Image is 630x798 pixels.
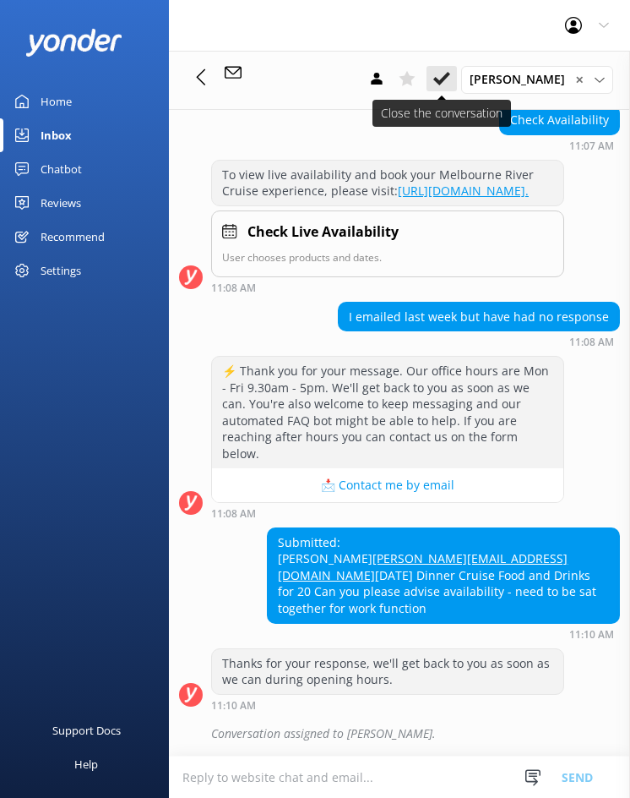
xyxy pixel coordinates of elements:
[41,186,81,220] div: Reviews
[25,29,122,57] img: yonder-white-logo.png
[569,630,614,640] strong: 11:10 AM
[268,528,619,623] div: Submitted: [PERSON_NAME] [DATE] Dinner Cruise Food and Drinks for 20 Can you please advise availa...
[338,336,620,347] div: Sep 16 2025 11:08am (UTC +10:00) Australia/Sydney
[212,357,563,468] div: ⚡ Thank you for your message. Our office hours are Mon - Fri 9.30am - 5pm. We'll get back to you ...
[278,550,568,583] a: [PERSON_NAME][EMAIL_ADDRESS][DOMAIN_NAME]
[211,719,620,748] div: Conversation assigned to [PERSON_NAME].
[212,649,563,694] div: Thanks for your response, we'll get back to you as soon as we can during opening hours.
[569,141,614,151] strong: 11:07 AM
[41,254,81,287] div: Settings
[470,70,575,89] span: [PERSON_NAME]
[211,281,564,293] div: Sep 16 2025 11:08am (UTC +10:00) Australia/Sydney
[211,283,256,293] strong: 11:08 AM
[41,118,72,152] div: Inbox
[211,699,564,711] div: Sep 16 2025 11:10am (UTC +10:00) Australia/Sydney
[398,183,529,199] a: [URL][DOMAIN_NAME].
[575,72,584,88] span: ✕
[461,66,613,93] div: Assign User
[339,303,619,331] div: I emailed last week but have had no response
[211,507,564,519] div: Sep 16 2025 11:08am (UTC +10:00) Australia/Sydney
[41,152,82,186] div: Chatbot
[569,337,614,347] strong: 11:08 AM
[267,628,620,640] div: Sep 16 2025 11:10am (UTC +10:00) Australia/Sydney
[41,220,105,254] div: Recommend
[500,106,619,134] div: Check Availability
[499,139,620,151] div: Sep 16 2025 11:07am (UTC +10:00) Australia/Sydney
[211,701,256,711] strong: 11:10 AM
[222,249,553,265] p: User chooses products and dates.
[74,747,98,781] div: Help
[212,161,563,205] div: To view live availability and book your Melbourne River Cruise experience, please visit:
[211,509,256,519] strong: 11:08 AM
[52,713,121,747] div: Support Docs
[41,85,72,118] div: Home
[212,468,563,502] button: 📩 Contact me by email
[247,221,399,243] h4: Check Live Availability
[179,719,620,748] div: 2025-09-16T01:10:59.483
